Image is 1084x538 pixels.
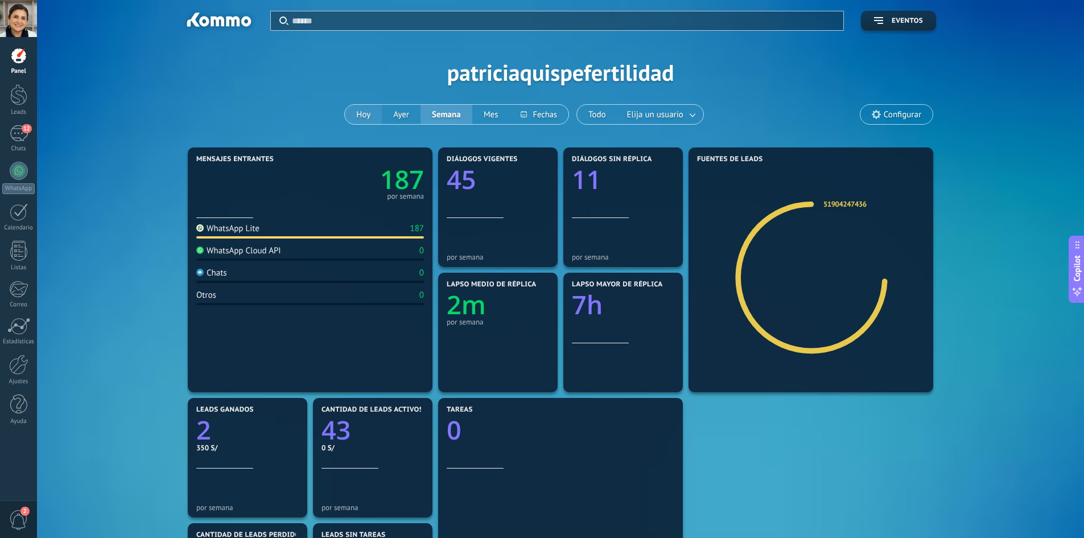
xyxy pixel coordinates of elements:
text: 43 [322,413,351,447]
div: Panel [2,68,35,75]
div: Leads [2,109,35,116]
text: 2 [196,413,211,447]
span: 2 [20,507,30,516]
span: Eventos [892,17,923,25]
div: por semana [387,194,424,199]
span: 12 [22,124,31,133]
div: por semana [322,503,424,512]
text: 2m [447,288,486,322]
span: Diálogos vigentes [447,155,518,163]
span: Tareas [447,406,473,414]
a: 187 [310,162,424,197]
text: 45 [447,162,476,197]
span: Mensajes entrantes [196,155,274,163]
div: 0 S/ [322,443,424,453]
text: 187 [380,162,424,197]
div: 0 [419,268,424,278]
span: Lapso mayor de réplica [572,281,662,289]
div: por semana [447,253,549,261]
div: Listas [2,264,35,272]
button: Ayer [382,105,421,124]
text: 11 [572,162,601,197]
div: Ajustes [2,378,35,385]
a: 2 [196,413,299,447]
div: 0 [419,290,424,301]
img: WhatsApp Cloud API [196,247,204,254]
a: 43 [322,413,424,447]
button: Mes [472,105,510,124]
span: Lapso medio de réplica [447,281,537,289]
span: Cantidad de leads activos [322,406,423,414]
button: Semana [421,105,472,124]
button: Fechas [509,105,568,124]
div: Chats [196,268,227,278]
img: WhatsApp Lite [196,224,204,232]
span: Configurar [884,110,921,120]
div: Otros [196,290,216,301]
div: WhatsApp [2,183,35,194]
div: 0 [419,245,424,256]
button: Eventos [861,11,936,31]
div: WhatsApp Cloud API [196,245,281,256]
a: 0 [447,413,674,447]
img: Chats [196,269,204,276]
button: Todo [577,105,617,124]
div: WhatsApp Lite [196,223,259,234]
span: Copilot [1071,255,1083,281]
a: 7h [572,288,674,322]
div: Correo [2,301,35,309]
text: 7h [572,288,603,322]
div: Chats [2,145,35,153]
div: Estadísticas [2,338,35,346]
div: por semana [572,253,674,261]
span: Diálogos sin réplica [572,155,652,163]
span: Leads ganados [196,406,254,414]
div: 187 [410,223,424,234]
div: por semana [196,503,299,512]
span: Elija un usuario [625,107,686,122]
div: Calendario [2,224,35,232]
button: Hoy [345,105,382,124]
a: 51904247436 [823,199,867,209]
text: 0 [447,413,461,447]
span: Fuentes de leads [697,155,763,163]
div: Ayuda [2,418,35,425]
div: por semana [447,318,549,326]
div: 350 S/ [196,443,299,453]
button: Elija un usuario [617,105,703,124]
